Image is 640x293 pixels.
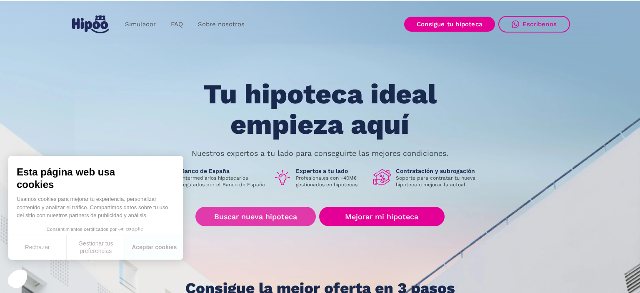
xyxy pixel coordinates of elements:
[522,20,557,28] div: Escríbenos
[190,16,252,33] a: Sobre nosotros
[404,17,495,32] a: Consigue tu hipoteca
[396,167,482,175] h1: Contratación y subrogación
[498,16,570,33] a: Escríbenos
[195,207,316,226] a: Buscar nueva hipoteca
[162,79,478,140] h1: Tu hipoteca ideal empieza aquí
[296,167,367,175] h1: Expertos a tu lado
[396,175,482,188] p: Soporte para contratar tu nueva hipoteca o mejorar la actual
[296,175,367,188] p: Profesionales con +40M€ gestionados en hipotecas
[319,207,445,226] a: Mejorar mi hipoteca
[181,167,267,175] h1: Banco de España
[192,150,448,157] p: Nuestros expertos a tu lado para conseguirte las mejores condiciones.
[70,12,111,37] a: home
[181,175,267,188] p: Intermediarios hipotecarios regulados por el Banco de España
[117,16,163,33] a: Simulador
[163,16,190,33] a: FAQ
